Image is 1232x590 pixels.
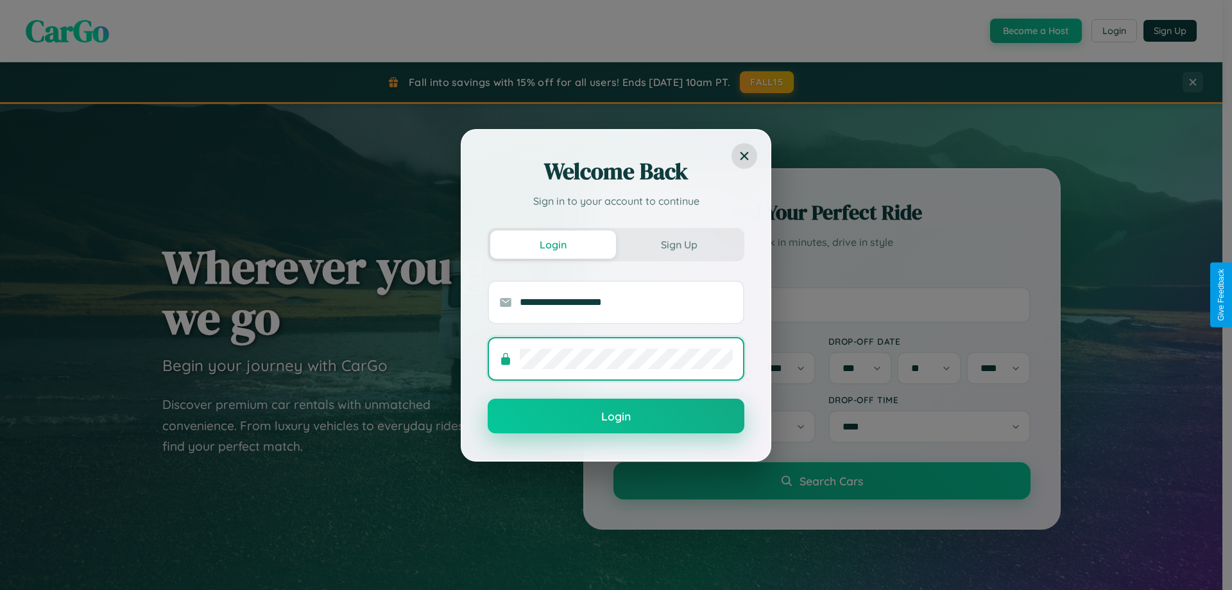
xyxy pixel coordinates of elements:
button: Login [488,399,744,433]
h2: Welcome Back [488,156,744,187]
p: Sign in to your account to continue [488,193,744,209]
button: Login [490,230,616,259]
div: Give Feedback [1217,269,1226,321]
button: Sign Up [616,230,742,259]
